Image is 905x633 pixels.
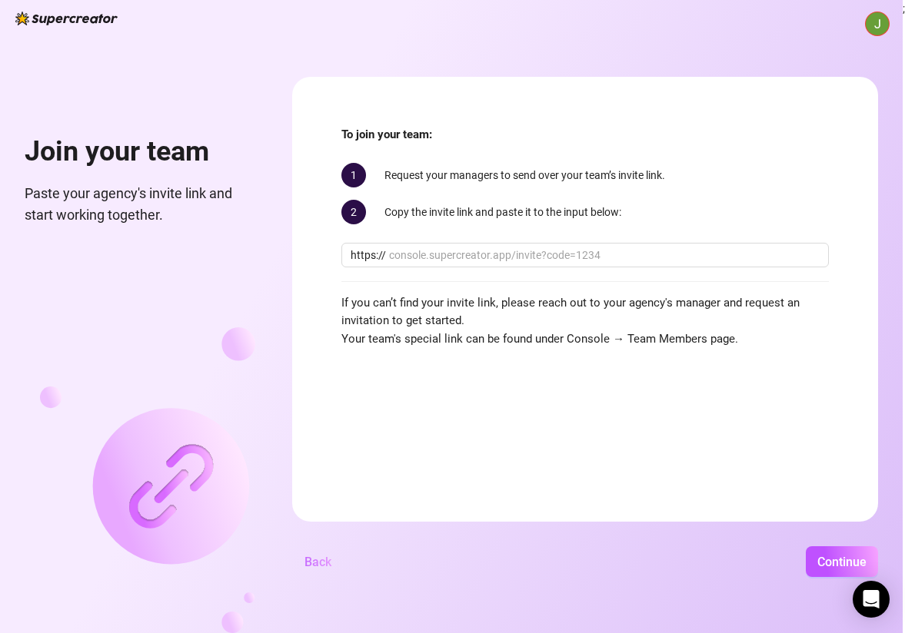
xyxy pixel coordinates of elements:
span: 1 [341,163,366,187]
span: Continue [817,555,867,569]
span: Back [304,555,331,569]
button: Continue [806,546,878,577]
img: logo [15,12,118,25]
span: https:// [351,247,386,263]
span: 2 [341,200,366,224]
h1: Join your team [25,135,255,169]
img: ACg8ocKkVOBoBr4hSwGrrmHk5Je9bJuHX6n07Rc95ycVV2BSuAZhNA=s96-c [866,12,889,35]
span: Paste your agency's invite link and start working together. [25,183,255,227]
button: Back [292,546,344,577]
strong: To join your team: [341,128,432,141]
div: Open Intercom Messenger [853,581,890,618]
div: Request your managers to send over your team’s invite link. [341,163,829,187]
span: If you can’t find your invite link, please reach out to your agency's manager and request an invi... [341,294,829,349]
input: console.supercreator.app/invite?code=1234 [389,247,820,263]
div: Copy the invite link and paste it to the input below: [341,200,829,224]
